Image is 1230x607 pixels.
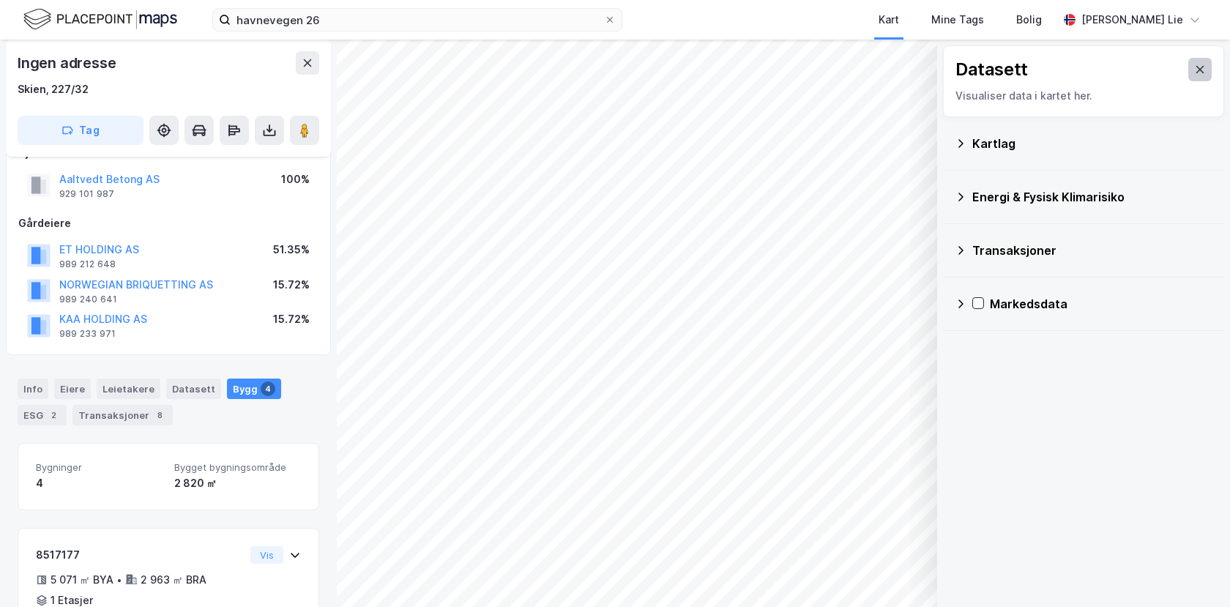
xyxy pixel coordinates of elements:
div: 2 [46,408,61,422]
img: logo.f888ab2527a4732fd821a326f86c7f29.svg [23,7,177,32]
div: Skien, 227/32 [18,81,89,98]
div: 8 [152,408,167,422]
button: Vis [250,546,283,564]
div: Ingen adresse [18,51,119,75]
div: Markedsdata [990,295,1212,313]
span: Bygget bygningsområde [174,461,301,474]
span: Bygninger [36,461,163,474]
div: 989 233 971 [59,328,116,340]
div: 989 240 641 [59,294,117,305]
div: 15.72% [273,310,310,328]
div: Eiere [54,379,91,399]
div: 5 071 ㎡ BYA [51,571,113,589]
div: 2 820 ㎡ [174,474,301,492]
div: 929 101 987 [59,188,114,200]
div: Transaksjoner [972,242,1212,259]
div: 51.35% [273,241,310,258]
div: Datasett [166,379,221,399]
input: Søk på adresse, matrikkel, gårdeiere, leietakere eller personer [231,9,604,31]
div: 100% [281,171,310,188]
div: 15.72% [273,276,310,294]
div: 2 963 ㎡ BRA [141,571,206,589]
iframe: Chat Widget [1157,537,1230,607]
div: Visualiser data i kartet her. [955,87,1212,105]
div: 8517177 [36,546,245,564]
div: Bolig [1016,11,1042,29]
div: 4 [261,381,275,396]
div: Kontrollprogram for chat [1157,537,1230,607]
div: Energi & Fysisk Klimarisiko [972,188,1212,206]
div: Leietakere [97,379,160,399]
div: ESG [18,405,67,425]
div: [PERSON_NAME] Lie [1081,11,1183,29]
div: Datasett [955,58,1028,81]
div: 989 212 648 [59,258,116,270]
button: Tag [18,116,143,145]
div: Info [18,379,48,399]
div: Kartlag [972,135,1212,152]
div: • [116,574,122,586]
div: 4 [36,474,163,492]
div: Bygg [227,379,281,399]
div: Transaksjoner [72,405,173,425]
div: Mine Tags [931,11,984,29]
div: Kart [879,11,899,29]
div: Gårdeiere [18,215,318,232]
